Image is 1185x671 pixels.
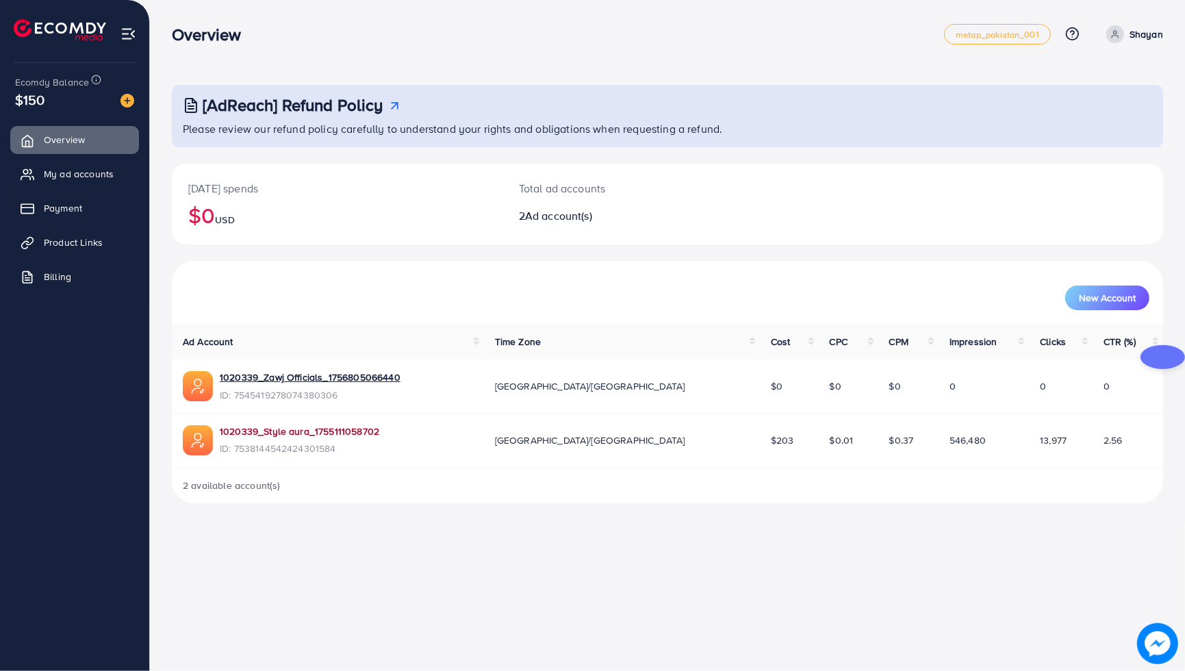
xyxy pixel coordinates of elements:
[830,379,841,393] span: $0
[1040,335,1066,349] span: Clicks
[830,335,848,349] span: CPC
[1040,433,1067,447] span: 13,977
[830,433,854,447] span: $0.01
[1104,335,1136,349] span: CTR (%)
[889,433,914,447] span: $0.37
[15,90,45,110] span: $150
[1104,379,1110,393] span: 0
[220,388,400,402] span: ID: 7545419278074380306
[1137,623,1178,664] img: image
[120,94,134,107] img: image
[495,335,541,349] span: Time Zone
[1104,433,1123,447] span: 2.56
[44,133,85,147] span: Overview
[183,335,233,349] span: Ad Account
[956,30,1039,39] span: metap_pakistan_001
[495,433,685,447] span: [GEOGRAPHIC_DATA]/[GEOGRAPHIC_DATA]
[203,95,383,115] h3: [AdReach] Refund Policy
[519,180,734,197] p: Total ad accounts
[44,236,103,249] span: Product Links
[44,167,114,181] span: My ad accounts
[183,121,1155,137] p: Please review our refund policy carefully to understand your rights and obligations when requesti...
[120,26,136,42] img: menu
[183,425,213,455] img: ic-ads-acc.e4c84228.svg
[1130,26,1163,42] p: Shayan
[771,433,794,447] span: $203
[950,335,997,349] span: Impression
[1101,25,1163,43] a: Shayan
[188,202,486,228] h2: $0
[771,379,782,393] span: $0
[10,229,139,256] a: Product Links
[183,479,281,492] span: 2 available account(s)
[771,335,791,349] span: Cost
[519,210,734,223] h2: 2
[950,379,956,393] span: 0
[1040,379,1046,393] span: 0
[495,379,685,393] span: [GEOGRAPHIC_DATA]/[GEOGRAPHIC_DATA]
[10,126,139,153] a: Overview
[44,201,82,215] span: Payment
[215,213,234,227] span: USD
[889,335,908,349] span: CPM
[15,75,89,89] span: Ecomdy Balance
[944,24,1051,45] a: metap_pakistan_001
[10,160,139,188] a: My ad accounts
[10,194,139,222] a: Payment
[14,19,106,40] img: logo
[1065,286,1149,310] button: New Account
[1079,293,1136,303] span: New Account
[172,25,252,45] h3: Overview
[889,379,901,393] span: $0
[525,208,592,223] span: Ad account(s)
[10,263,139,290] a: Billing
[220,442,379,455] span: ID: 7538144542424301584
[950,433,986,447] span: 546,480
[188,180,486,197] p: [DATE] spends
[220,425,379,438] a: 1020339_Style aura_1755111058702
[220,370,400,384] a: 1020339_Zawj Officials_1756805066440
[183,371,213,401] img: ic-ads-acc.e4c84228.svg
[44,270,71,283] span: Billing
